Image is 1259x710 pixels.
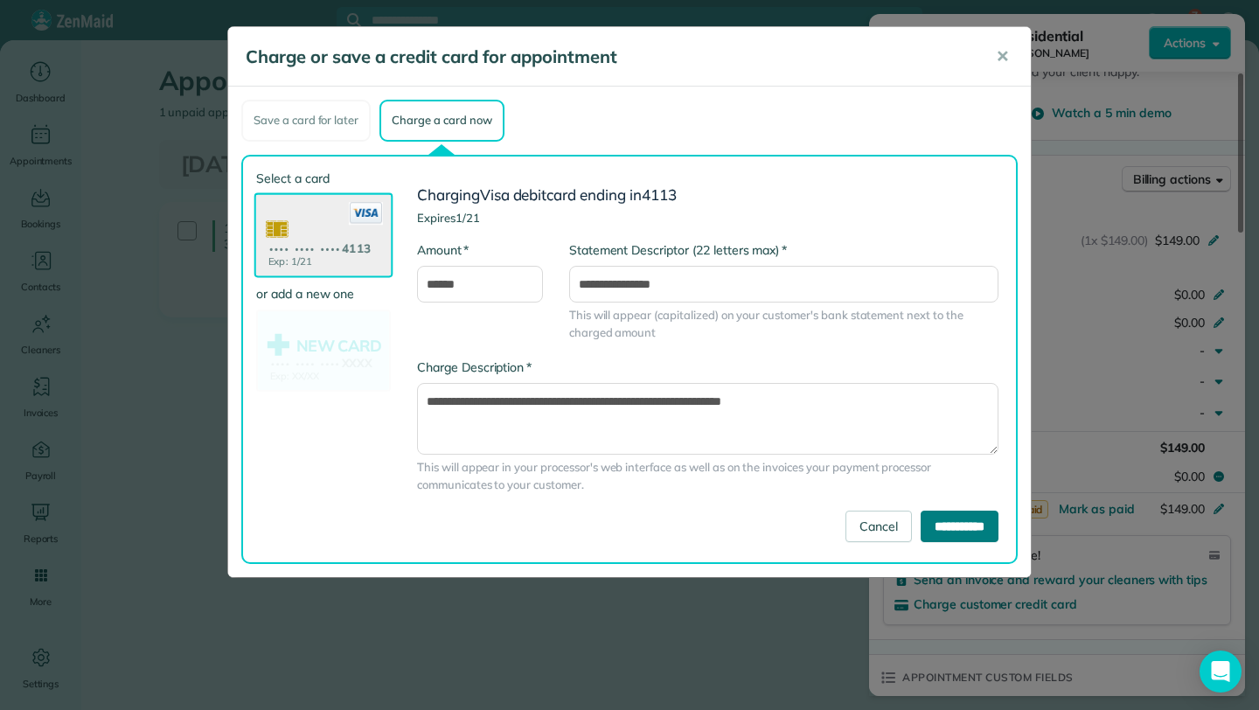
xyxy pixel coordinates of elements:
[569,307,998,341] span: This will appear (capitalized) on your customer's bank statement next to the charged amount
[569,241,787,259] label: Statement Descriptor (22 letters max)
[845,511,912,542] a: Cancel
[417,241,469,259] label: Amount
[480,185,510,204] span: Visa
[417,187,998,204] h3: Charging card ending in
[417,459,998,493] span: This will appear in your processor's web interface as well as on the invoices your payment proces...
[456,211,480,225] span: 1/21
[379,100,504,142] div: Charge a card now
[513,185,547,204] span: debit
[417,212,998,224] h4: Expires
[241,100,371,142] div: Save a card for later
[996,46,1009,66] span: ✕
[256,170,391,187] label: Select a card
[417,358,532,376] label: Charge Description
[246,45,971,69] h5: Charge or save a credit card for appointment
[256,285,391,303] label: or add a new one
[1200,651,1242,693] div: Open Intercom Messenger
[642,185,677,204] span: 4113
